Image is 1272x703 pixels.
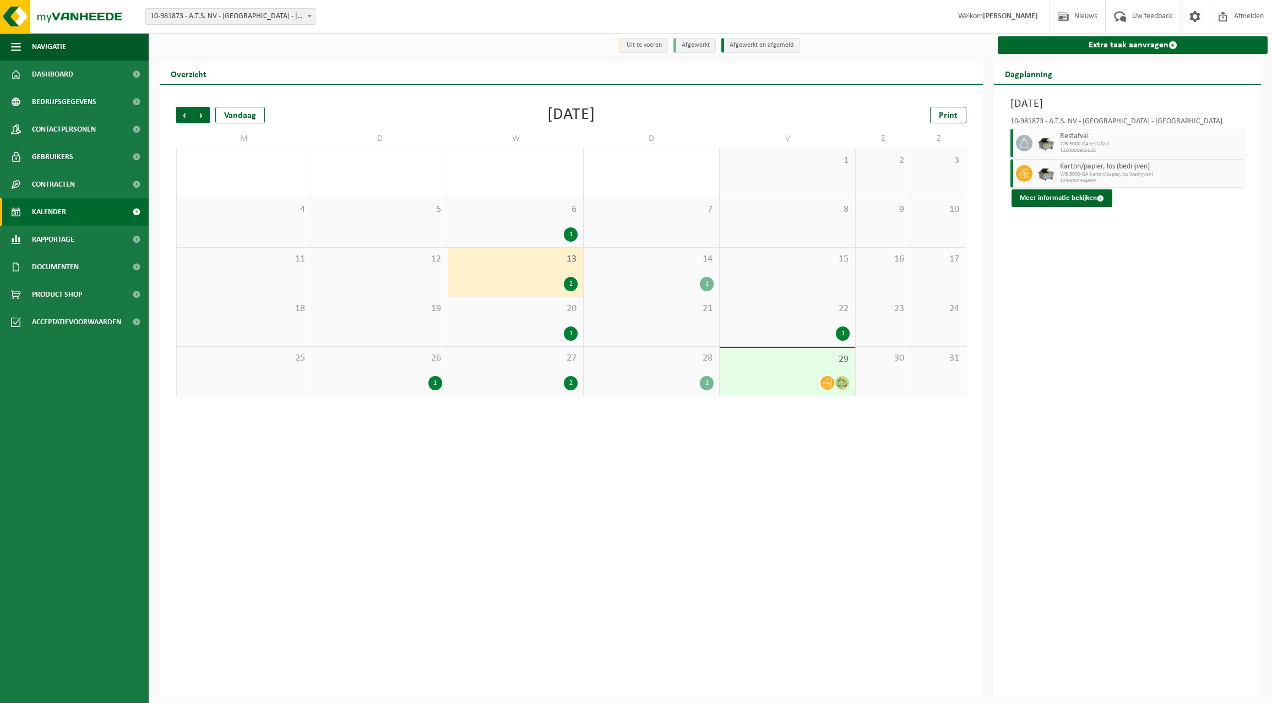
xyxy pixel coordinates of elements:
td: V [720,129,856,149]
div: 1 [836,326,850,341]
li: Uit te voeren [618,38,668,53]
div: 10-981873 - A.T.S. NV - [GEOGRAPHIC_DATA] - [GEOGRAPHIC_DATA] [1010,118,1244,129]
span: 22 [725,303,850,315]
span: Print [939,111,958,120]
span: 9 [861,204,905,216]
span: 4 [182,204,306,216]
td: D [584,129,720,149]
span: 12 [318,253,442,265]
div: 1 [564,227,578,242]
span: 29 [725,353,850,366]
span: 8 [725,204,850,216]
div: 1 [428,376,442,390]
div: [DATE] [547,107,595,123]
div: 1 [700,277,714,291]
span: 11 [182,253,306,265]
span: T250001965628 [1060,148,1241,154]
span: WB-5000-GA karton/papier, los (bedrijven) [1060,171,1241,178]
span: 24 [917,303,961,315]
span: 10-981873 - A.T.S. NV - LANGERBRUGGE - GENT [146,9,315,24]
span: 27 [454,352,578,364]
span: 18 [182,303,306,315]
div: Vandaag [215,107,265,123]
a: Print [930,107,966,123]
li: Afgewerkt en afgemeld [721,38,800,53]
span: 15 [725,253,850,265]
span: 30 [861,352,905,364]
span: 2 [861,155,905,167]
span: Navigatie [32,33,66,61]
strong: [PERSON_NAME] [983,12,1038,20]
span: Vorige [176,107,193,123]
span: 3 [917,155,961,167]
span: 21 [589,303,714,315]
span: Acceptatievoorwaarden [32,308,121,336]
img: WB-5000-GAL-GY-01 [1038,135,1054,151]
div: 1 [700,376,714,390]
li: Afgewerkt [673,38,716,53]
span: 31 [917,352,961,364]
h2: Overzicht [160,63,218,84]
span: 16 [861,253,905,265]
span: 20 [454,303,578,315]
span: 26 [318,352,442,364]
img: WB-5000-GAL-GY-01 [1038,165,1054,182]
span: 7 [589,204,714,216]
div: 2 [564,376,578,390]
span: Rapportage [32,226,74,253]
h3: [DATE] [1010,96,1244,112]
span: 25 [182,352,306,364]
span: 17 [917,253,961,265]
a: Extra taak aanvragen [998,36,1268,54]
span: 14 [589,253,714,265]
span: 1 [725,155,850,167]
span: Contactpersonen [32,116,96,143]
span: 23 [861,303,905,315]
span: 13 [454,253,578,265]
span: 10-981873 - A.T.S. NV - LANGERBRUGGE - GENT [145,8,316,25]
span: 28 [589,352,714,364]
span: Documenten [32,253,79,281]
span: 6 [454,204,578,216]
div: 2 [564,277,578,291]
span: Gebruikers [32,143,73,171]
span: Bedrijfsgegevens [32,88,96,116]
span: 19 [318,303,442,315]
td: W [448,129,584,149]
span: T250002364869 [1060,178,1241,184]
div: 1 [564,326,578,341]
span: Restafval [1060,132,1241,141]
td: D [312,129,448,149]
span: Contracten [32,171,75,198]
span: Volgende [193,107,210,123]
span: Kalender [32,198,66,226]
span: 10 [917,204,961,216]
td: Z [856,129,911,149]
span: 5 [318,204,442,216]
h2: Dagplanning [994,63,1063,84]
span: Karton/papier, los (bedrijven) [1060,162,1241,171]
span: Dashboard [32,61,73,88]
span: WB-5000-GA restafval [1060,141,1241,148]
button: Meer informatie bekijken [1012,189,1112,207]
td: Z [911,129,967,149]
td: M [176,129,312,149]
span: Product Shop [32,281,82,308]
